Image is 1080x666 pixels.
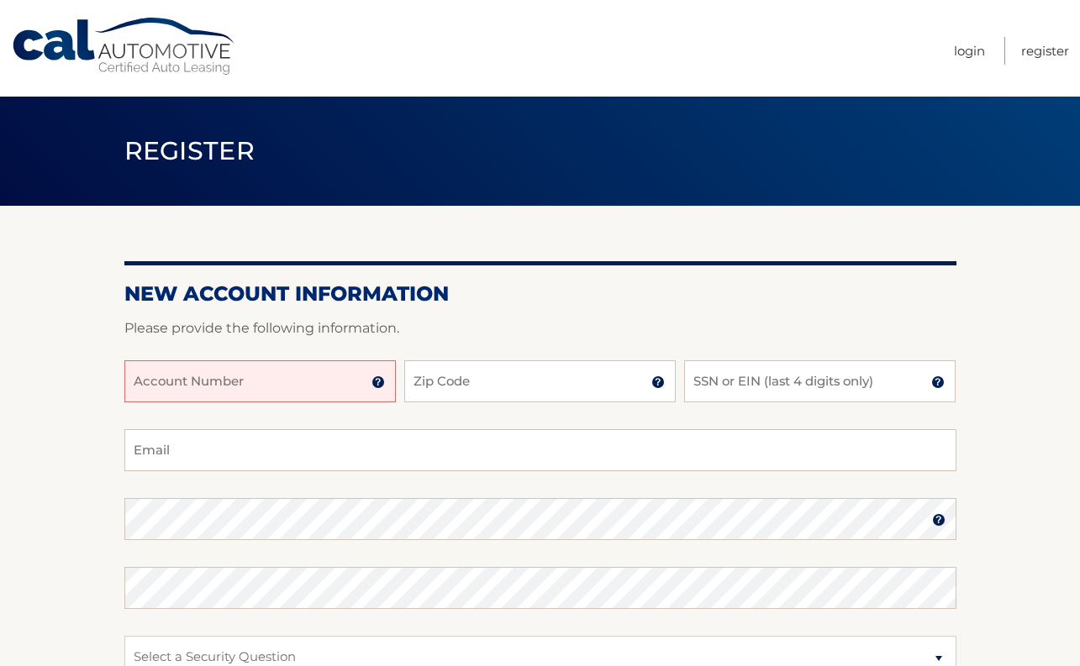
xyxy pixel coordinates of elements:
[932,513,946,527] img: tooltip.svg
[124,135,256,166] span: Register
[371,375,385,389] img: tooltip.svg
[404,360,676,402] input: Zip Code
[124,429,956,471] input: Email
[954,37,985,65] a: Login
[684,360,956,402] input: SSN or EIN (last 4 digits only)
[1021,37,1069,65] a: Register
[124,360,396,402] input: Account Number
[11,17,238,76] a: Cal Automotive
[931,375,945,389] img: tooltip.svg
[651,375,665,389] img: tooltip.svg
[124,317,956,340] p: Please provide the following information.
[124,281,956,307] h2: New Account Information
